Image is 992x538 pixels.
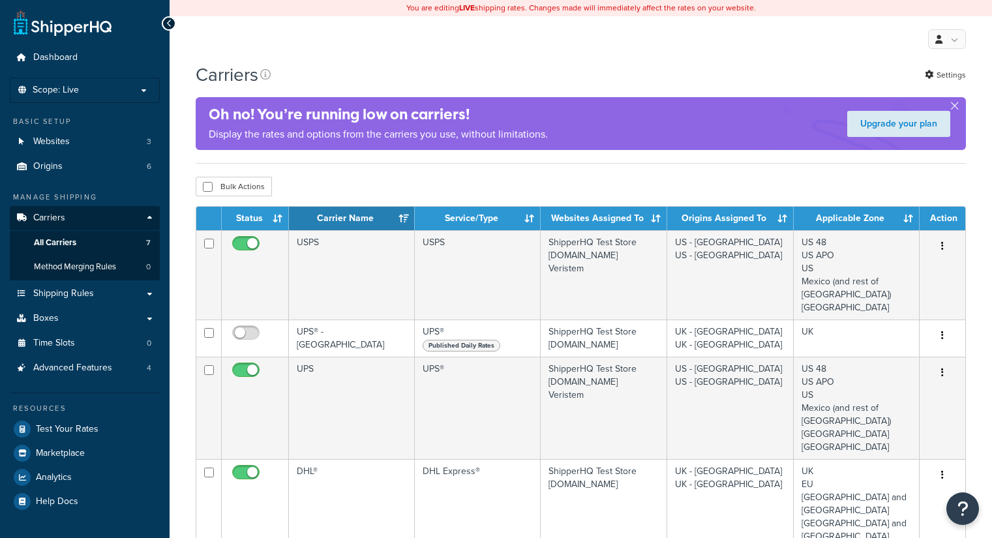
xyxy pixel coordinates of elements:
a: Test Your Rates [10,417,160,441]
b: LIVE [459,2,475,14]
a: Time Slots 0 [10,331,160,355]
span: Shipping Rules [33,288,94,299]
a: Boxes [10,306,160,331]
td: ShipperHQ Test Store [DOMAIN_NAME] Veristem [541,230,667,320]
th: Service/Type: activate to sort column ascending [415,207,541,230]
a: Dashboard [10,46,160,70]
div: Manage Shipping [10,192,160,203]
li: Time Slots [10,331,160,355]
td: US - [GEOGRAPHIC_DATA] US - [GEOGRAPHIC_DATA] [667,230,794,320]
th: Carrier Name: activate to sort column ascending [289,207,415,230]
span: 0 [147,338,151,349]
th: Status: activate to sort column ascending [222,207,289,230]
th: Origins Assigned To: activate to sort column ascending [667,207,794,230]
button: Bulk Actions [196,177,272,196]
a: Method Merging Rules 0 [10,255,160,279]
span: Method Merging Rules [34,262,116,273]
span: Published Daily Rates [423,340,500,351]
span: Origins [33,161,63,172]
td: USPS [289,230,415,320]
span: Carriers [33,213,65,224]
span: Help Docs [36,496,78,507]
a: Origins 6 [10,155,160,179]
span: Time Slots [33,338,75,349]
div: Resources [10,403,160,414]
span: Scope: Live [33,85,79,96]
a: Analytics [10,466,160,489]
td: UK - [GEOGRAPHIC_DATA] UK - [GEOGRAPHIC_DATA] [667,320,794,357]
a: ShipperHQ Home [14,10,112,36]
th: Action [920,207,965,230]
span: Marketplace [36,448,85,459]
span: Dashboard [33,52,78,63]
td: US 48 US APO US Mexico (and rest of [GEOGRAPHIC_DATA]) [GEOGRAPHIC_DATA] [794,230,920,320]
td: UPS [289,357,415,459]
div: Basic Setup [10,116,160,127]
span: 4 [147,363,151,374]
a: Websites 3 [10,130,160,154]
span: 3 [147,136,151,147]
th: Applicable Zone: activate to sort column ascending [794,207,920,230]
h4: Oh no! You’re running low on carriers! [209,104,548,125]
li: Advanced Features [10,356,160,380]
a: Help Docs [10,490,160,513]
td: UPS® [415,357,541,459]
span: Advanced Features [33,363,112,374]
span: Websites [33,136,70,147]
th: Websites Assigned To: activate to sort column ascending [541,207,667,230]
td: ShipperHQ Test Store [DOMAIN_NAME] [541,320,667,357]
td: US 48 US APO US Mexico (and rest of [GEOGRAPHIC_DATA]) [GEOGRAPHIC_DATA] [GEOGRAPHIC_DATA] [794,357,920,459]
span: Analytics [36,472,72,483]
h1: Carriers [196,62,258,87]
a: All Carriers 7 [10,231,160,255]
td: UPS® [415,320,541,357]
span: Test Your Rates [36,424,98,435]
a: Shipping Rules [10,282,160,306]
td: US - [GEOGRAPHIC_DATA] US - [GEOGRAPHIC_DATA] [667,357,794,459]
button: Open Resource Center [946,492,979,525]
a: Upgrade your plan [847,111,950,137]
span: 7 [146,237,151,248]
li: Carriers [10,206,160,280]
span: All Carriers [34,237,76,248]
a: Advanced Features 4 [10,356,160,380]
span: Boxes [33,313,59,324]
td: UK [794,320,920,357]
p: Display the rates and options from the carriers you use, without limitations. [209,125,548,143]
li: All Carriers [10,231,160,255]
td: USPS [415,230,541,320]
a: Carriers [10,206,160,230]
li: Origins [10,155,160,179]
a: Settings [925,66,966,84]
span: 6 [147,161,151,172]
span: 0 [146,262,151,273]
a: Marketplace [10,441,160,465]
td: UPS® - [GEOGRAPHIC_DATA] [289,320,415,357]
td: ShipperHQ Test Store [DOMAIN_NAME] Veristem [541,357,667,459]
li: Method Merging Rules [10,255,160,279]
li: Websites [10,130,160,154]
